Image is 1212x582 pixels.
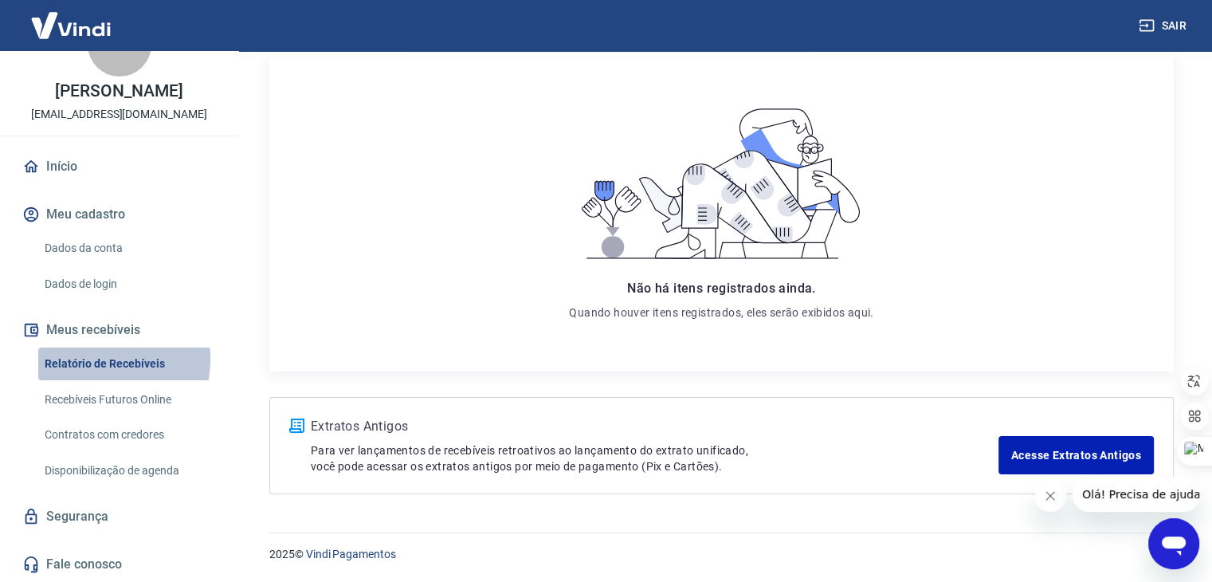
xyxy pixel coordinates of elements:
[306,548,396,560] a: Vindi Pagamentos
[1148,518,1199,569] iframe: Botão para abrir a janela de mensagens
[38,232,219,265] a: Dados da conta
[311,417,998,436] p: Extratos Antigos
[1073,477,1199,512] iframe: Mensagem da empresa
[38,454,219,487] a: Disponibilização de agenda
[19,499,219,534] a: Segurança
[38,348,219,380] a: Relatório de Recebíveis
[269,546,1174,563] p: 2025 ©
[289,419,304,433] img: ícone
[311,442,998,474] p: Para ver lançamentos de recebíveis retroativos ao lançamento do extrato unificado, você pode aces...
[19,197,219,232] button: Meu cadastro
[19,149,219,184] a: Início
[38,383,219,416] a: Recebíveis Futuros Online
[19,547,219,582] a: Fale conosco
[1034,480,1066,512] iframe: Fechar mensagem
[55,83,182,100] p: [PERSON_NAME]
[10,11,134,24] span: Olá! Precisa de ajuda?
[569,305,873,320] p: Quando houver itens registrados, eles serão exibidos aqui.
[38,419,219,451] a: Contratos com credores
[31,106,207,123] p: [EMAIL_ADDRESS][DOMAIN_NAME]
[1136,11,1193,41] button: Sair
[627,281,815,296] span: Não há itens registrados ainda.
[38,268,219,301] a: Dados de login
[19,313,219,348] button: Meus recebíveis
[998,436,1154,474] a: Acesse Extratos Antigos
[19,1,123,49] img: Vindi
